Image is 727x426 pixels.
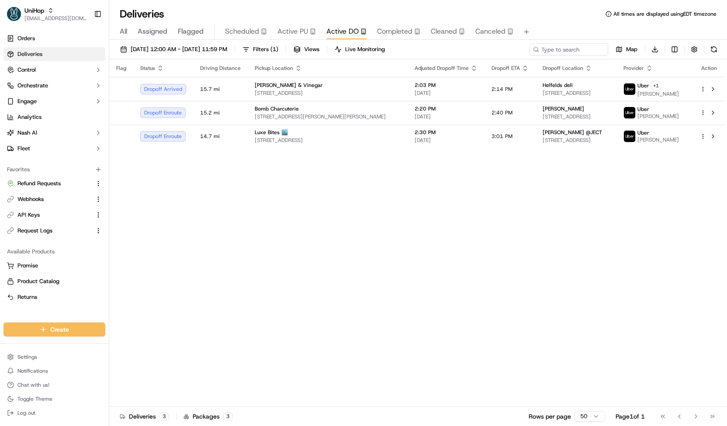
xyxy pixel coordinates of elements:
[255,105,299,112] span: Bomb Charcuterie
[239,43,282,55] button: Filters(1)
[200,65,241,72] span: Driving Distance
[616,412,645,421] div: Page 1 of 1
[3,322,105,336] button: Create
[17,277,59,285] span: Product Catalog
[120,7,164,21] h1: Deliveries
[613,10,717,17] span: All times are displayed using EDT timezone
[50,325,69,334] span: Create
[24,6,44,15] button: UniHop
[3,142,105,156] button: Fleet
[3,208,105,222] button: API Keys
[7,293,102,301] a: Returns
[131,45,227,53] span: [DATE] 12:00 AM - [DATE] 11:59 PM
[3,379,105,391] button: Chat with us!
[7,277,102,285] a: Product Catalog
[651,81,661,90] button: +1
[345,45,385,53] span: Live Monitoring
[255,137,401,144] span: [STREET_ADDRESS]
[415,105,478,112] span: 2:20 PM
[116,65,126,72] span: Flag
[637,90,679,97] span: [PERSON_NAME]
[7,227,91,235] a: Request Logs
[183,412,233,421] div: Packages
[3,63,105,77] button: Control
[17,211,40,219] span: API Keys
[17,180,61,187] span: Refund Requests
[543,65,583,72] span: Dropoff Location
[3,224,105,238] button: Request Logs
[3,31,105,45] a: Orders
[255,129,288,136] span: Luxe Bites 🏙️
[253,45,278,53] span: Filters
[3,3,90,24] button: UniHopUniHop[EMAIL_ADDRESS][DOMAIN_NAME]
[200,86,241,93] span: 15.7 mi
[543,82,573,89] span: Helfelds deli
[270,45,278,53] span: ( 1 )
[3,259,105,273] button: Promise
[17,145,30,152] span: Fleet
[624,83,635,95] img: uber-new-logo.jpeg
[3,290,105,304] button: Returns
[3,110,105,124] a: Analytics
[3,177,105,190] button: Refund Requests
[708,43,720,55] button: Refresh
[223,412,233,420] div: 3
[3,126,105,140] button: Nash AI
[7,180,91,187] a: Refund Requests
[17,293,37,301] span: Returns
[543,105,584,112] span: [PERSON_NAME]
[637,129,649,136] span: Uber
[3,407,105,419] button: Log out
[17,82,48,90] span: Orchestrate
[326,26,359,37] span: Active DO
[7,7,21,21] img: UniHop
[304,45,319,53] span: Views
[637,136,679,143] span: [PERSON_NAME]
[492,109,512,116] span: 2:40 PM
[637,106,649,113] span: Uber
[529,412,571,421] p: Rows per page
[255,113,401,120] span: [STREET_ADDRESS][PERSON_NAME][PERSON_NAME]
[415,82,478,89] span: 2:03 PM
[3,79,105,93] button: Orchestrate
[624,107,635,118] img: uber-new-logo.jpeg
[3,192,105,206] button: Webhooks
[116,43,231,55] button: [DATE] 12:00 AM - [DATE] 11:59 PM
[255,90,401,97] span: [STREET_ADDRESS]
[120,26,127,37] span: All
[17,227,52,235] span: Request Logs
[3,393,105,405] button: Toggle Theme
[200,109,241,116] span: 15.2 mi
[17,66,36,74] span: Control
[3,94,105,108] button: Engage
[225,26,259,37] span: Scheduled
[17,113,42,121] span: Analytics
[159,412,169,420] div: 3
[612,43,641,55] button: Map
[7,211,91,219] a: API Keys
[377,26,412,37] span: Completed
[277,26,308,37] span: Active PU
[17,129,37,137] span: Nash AI
[7,262,102,270] a: Promise
[3,365,105,377] button: Notifications
[415,65,469,72] span: Adjusted Dropoff Time
[3,245,105,259] div: Available Products
[637,113,679,120] span: [PERSON_NAME]
[475,26,505,37] span: Canceled
[543,129,602,136] span: [PERSON_NAME] @JECT
[17,409,35,416] span: Log out
[17,381,49,388] span: Chat with us!
[415,113,478,120] span: [DATE]
[492,65,520,72] span: Dropoff ETA
[543,137,609,144] span: [STREET_ADDRESS]
[431,26,457,37] span: Cleaned
[17,195,44,203] span: Webhooks
[17,395,52,402] span: Toggle Theme
[623,65,644,72] span: Provider
[637,82,649,89] span: Uber
[17,35,35,42] span: Orders
[3,351,105,363] button: Settings
[415,90,478,97] span: [DATE]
